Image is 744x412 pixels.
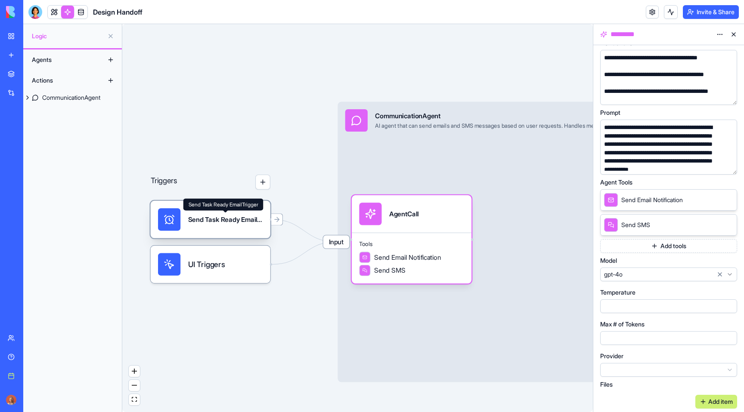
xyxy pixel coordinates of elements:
[359,240,464,248] span: Tools
[323,235,350,248] span: Input
[600,320,645,329] label: Max # of Tokens
[42,93,100,102] div: CommunicationAgent
[151,246,270,283] div: UI Triggers
[272,242,336,264] g: Edge from UI_TRIGGERS to 689b5def9a896f2b95aeb857
[129,394,140,406] button: fit view
[151,175,177,190] p: Triggers
[151,145,270,283] div: Triggers
[374,266,406,275] span: Send SMS
[600,352,623,360] label: Provider
[151,201,270,238] div: Send Task Ready EmailTrigger
[621,196,683,204] span: Send Email Notification
[600,380,613,389] label: Files
[600,178,632,187] label: Agent Tools
[23,91,122,105] a: CommunicationAgent
[600,288,635,297] label: Temperature
[129,366,140,377] button: zoom in
[6,395,16,405] img: Marina_gj5dtt.jpg
[93,7,143,17] h1: Design Handoff
[338,101,716,382] div: InputCommunicationAgentAI agent that can send emails and SMS messages based on user requests. Han...
[375,111,656,120] div: CommunicationAgent
[28,53,96,67] div: Agents
[621,221,650,229] span: Send SMS
[600,108,620,117] label: Prompt
[374,252,441,262] span: Send Email Notification
[352,195,471,283] div: AgentCallToolsSend Email NotificationSend SMS
[6,6,59,18] img: logo
[389,209,418,218] div: AgentCall
[129,380,140,391] button: zoom out
[683,5,739,19] button: Invite & Share
[183,199,263,211] div: Send Task Ready EmailTrigger
[32,32,104,40] span: Logic
[188,215,263,224] div: Send Task Ready EmailTrigger
[695,395,737,409] button: Add item
[188,259,225,270] span: UI Triggers
[600,256,617,265] label: Model
[272,219,336,242] g: Edge from 689b5e529a896f2b95aec7c1 to 689b5def9a896f2b95aeb857
[375,122,656,129] div: AI agent that can send emails and SMS messages based on user requests. Handles message compositio...
[28,74,96,87] div: Actions
[600,239,737,253] button: Add tools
